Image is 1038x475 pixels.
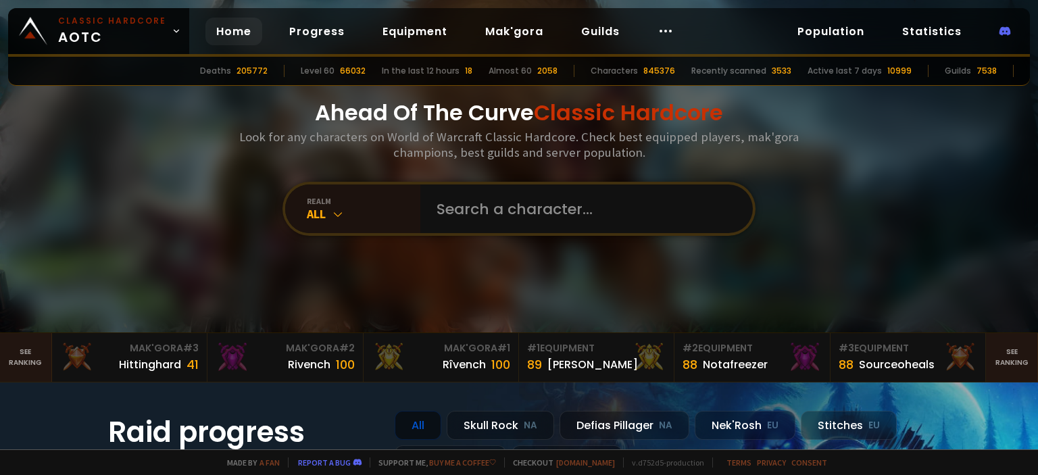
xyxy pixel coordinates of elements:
[504,457,615,468] span: Checkout
[519,333,674,382] a: #1Equipment89[PERSON_NAME]
[382,65,460,77] div: In the last 12 hours
[986,333,1038,382] a: Seeranking
[187,355,199,374] div: 41
[831,333,986,382] a: #3Equipment88Sourceoheals
[474,18,554,45] a: Mak'gora
[570,18,631,45] a: Guilds
[372,341,510,355] div: Mak'Gora
[512,445,622,474] div: Soulseeker
[868,419,880,432] small: EU
[945,65,971,77] div: Guilds
[767,419,778,432] small: EU
[534,97,723,128] span: Classic Hardcore
[288,356,330,373] div: Rivench
[791,457,827,468] a: Consent
[801,411,897,440] div: Stitches
[339,341,355,355] span: # 2
[119,356,181,373] div: Hittinghard
[695,411,795,440] div: Nek'Rosh
[207,333,363,382] a: Mak'Gora#2Rivench100
[259,457,280,468] a: a fan
[891,18,972,45] a: Statistics
[219,457,280,468] span: Made by
[58,15,166,27] small: Classic Hardcore
[683,355,697,374] div: 88
[60,341,199,355] div: Mak'Gora
[278,18,355,45] a: Progress
[497,341,510,355] span: # 1
[527,341,666,355] div: Equipment
[537,65,558,77] div: 2058
[465,65,472,77] div: 18
[370,457,496,468] span: Support me,
[839,341,977,355] div: Equipment
[58,15,166,47] span: AOTC
[336,355,355,374] div: 100
[307,206,420,222] div: All
[659,419,672,432] small: NA
[8,8,189,54] a: Classic HardcoreAOTC
[443,356,486,373] div: Rîvench
[560,411,689,440] div: Defias Pillager
[591,65,638,77] div: Characters
[429,457,496,468] a: Buy me a coffee
[237,65,268,77] div: 205772
[547,356,638,373] div: [PERSON_NAME]
[887,65,912,77] div: 10999
[489,65,532,77] div: Almost 60
[524,419,537,432] small: NA
[859,356,935,373] div: Sourceoheals
[307,196,420,206] div: realm
[491,355,510,374] div: 100
[683,341,698,355] span: # 2
[216,341,354,355] div: Mak'Gora
[757,457,786,468] a: Privacy
[977,65,997,77] div: 7538
[52,333,207,382] a: Mak'Gora#3Hittinghard41
[703,356,768,373] div: Notafreezer
[340,65,366,77] div: 66032
[108,411,378,453] h1: Raid progress
[395,411,441,440] div: All
[556,457,615,468] a: [DOMAIN_NAME]
[301,65,335,77] div: Level 60
[364,333,519,382] a: Mak'Gora#1Rîvench100
[205,18,262,45] a: Home
[234,129,804,160] h3: Look for any characters on World of Warcraft Classic Hardcore. Check best equipped players, mak'g...
[839,341,854,355] span: # 3
[527,355,542,374] div: 89
[772,65,791,77] div: 3533
[428,184,737,233] input: Search a character...
[683,341,821,355] div: Equipment
[372,18,458,45] a: Equipment
[808,65,882,77] div: Active last 7 days
[787,18,875,45] a: Population
[623,457,704,468] span: v. d752d5 - production
[674,333,830,382] a: #2Equipment88Notafreezer
[395,445,506,474] div: Doomhowl
[315,97,723,129] h1: Ahead Of The Curve
[200,65,231,77] div: Deaths
[447,411,554,440] div: Skull Rock
[726,457,751,468] a: Terms
[298,457,351,468] a: Report a bug
[643,65,675,77] div: 845376
[527,341,540,355] span: # 1
[183,341,199,355] span: # 3
[691,65,766,77] div: Recently scanned
[839,355,854,374] div: 88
